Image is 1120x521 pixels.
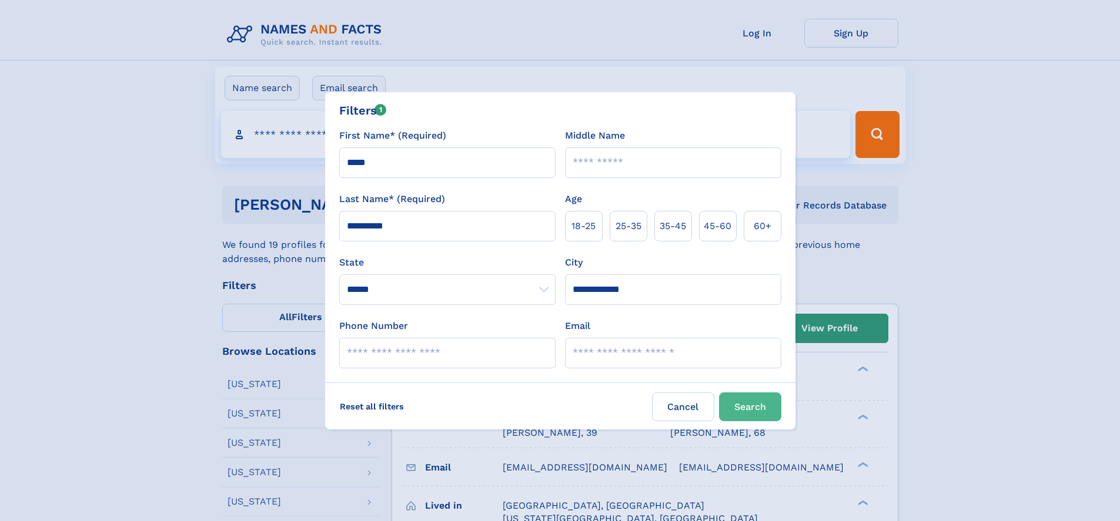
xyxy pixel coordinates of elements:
[332,392,412,421] label: Reset all filters
[652,392,714,421] label: Cancel
[565,319,590,333] label: Email
[339,192,445,206] label: Last Name* (Required)
[565,192,582,206] label: Age
[565,129,625,143] label: Middle Name
[339,319,408,333] label: Phone Number
[565,256,583,270] label: City
[704,219,731,233] span: 45‑60
[719,392,781,421] button: Search
[660,219,686,233] span: 35‑45
[339,102,387,119] div: Filters
[339,256,556,270] label: State
[571,219,596,233] span: 18‑25
[754,219,771,233] span: 60+
[616,219,641,233] span: 25‑35
[339,129,446,143] label: First Name* (Required)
